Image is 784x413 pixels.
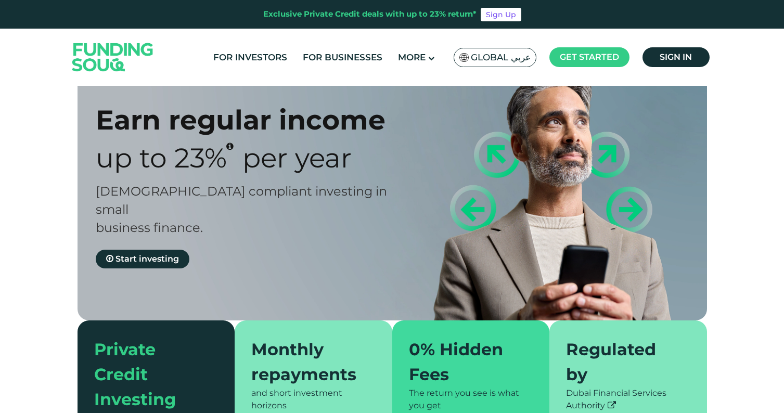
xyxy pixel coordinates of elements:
[398,52,426,62] span: More
[566,387,690,412] div: Dubai Financial Services Authority
[660,52,692,62] span: Sign in
[300,49,385,66] a: For Businesses
[409,387,533,412] div: The return you see is what you get
[642,47,710,67] a: Sign in
[211,49,290,66] a: For Investors
[62,31,164,83] img: Logo
[96,141,227,174] span: Up to 23%
[94,337,206,412] div: Private Credit Investing
[263,8,477,20] div: Exclusive Private Credit deals with up to 23% return*
[459,53,469,62] img: SA Flag
[96,184,387,235] span: [DEMOGRAPHIC_DATA] compliant investing in small business finance.
[96,250,189,268] a: Start investing
[481,8,521,21] a: Sign Up
[471,51,531,63] span: Global عربي
[560,52,619,62] span: Get started
[115,254,179,264] span: Start investing
[409,337,521,387] div: 0% Hidden Fees
[251,387,376,412] div: and short investment horizons
[242,141,352,174] span: Per Year
[96,104,410,136] div: Earn regular income
[566,337,678,387] div: Regulated by
[226,142,234,150] i: 23% IRR (expected) ~ 15% Net yield (expected)
[251,337,363,387] div: Monthly repayments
